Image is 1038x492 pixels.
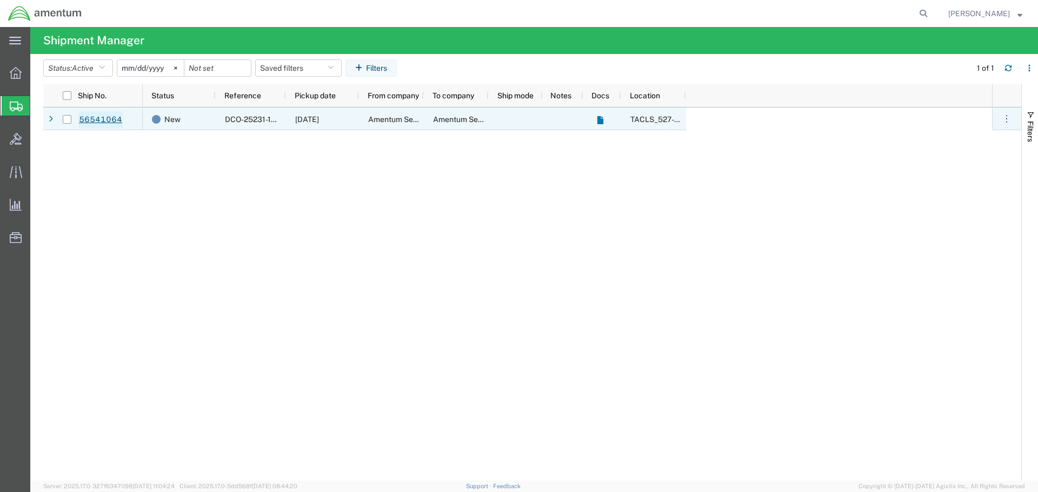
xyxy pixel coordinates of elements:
[859,482,1025,491] span: Copyright © [DATE]-[DATE] Agistix Inc., All Rights Reserved
[179,483,297,489] span: Client: 2025.17.0-5dd568f
[43,27,144,54] h4: Shipment Manager
[224,91,261,100] span: Reference
[117,60,184,76] input: Not set
[164,108,181,131] span: New
[630,115,894,124] span: TACLS_527-Mather Field, CA
[225,115,294,124] span: DCO-25231-167077
[948,8,1010,19] span: Phillip Gibboney
[433,115,514,124] span: Amentum Services, Inc.
[948,7,1023,20] button: [PERSON_NAME]
[493,483,521,489] a: Feedback
[1026,121,1035,142] span: Filters
[550,91,571,100] span: Notes
[295,115,319,124] span: 08/19/2025
[184,60,251,76] input: Not set
[432,91,474,100] span: To company
[368,91,419,100] span: From company
[368,115,449,124] span: Amentum Services, Inc.
[43,59,113,77] button: Status:Active
[132,483,175,489] span: [DATE] 11:04:24
[43,483,175,489] span: Server: 2025.17.0-327f6347098
[8,5,82,22] img: logo
[72,64,94,72] span: Active
[78,111,123,129] a: 56541064
[497,91,534,100] span: Ship mode
[151,91,174,100] span: Status
[78,91,107,100] span: Ship No.
[466,483,493,489] a: Support
[630,91,660,100] span: Location
[252,483,297,489] span: [DATE] 08:44:20
[591,91,609,100] span: Docs
[345,59,397,77] button: Filters
[295,91,336,100] span: Pickup date
[977,63,996,74] div: 1 of 1
[255,59,342,77] button: Saved filters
